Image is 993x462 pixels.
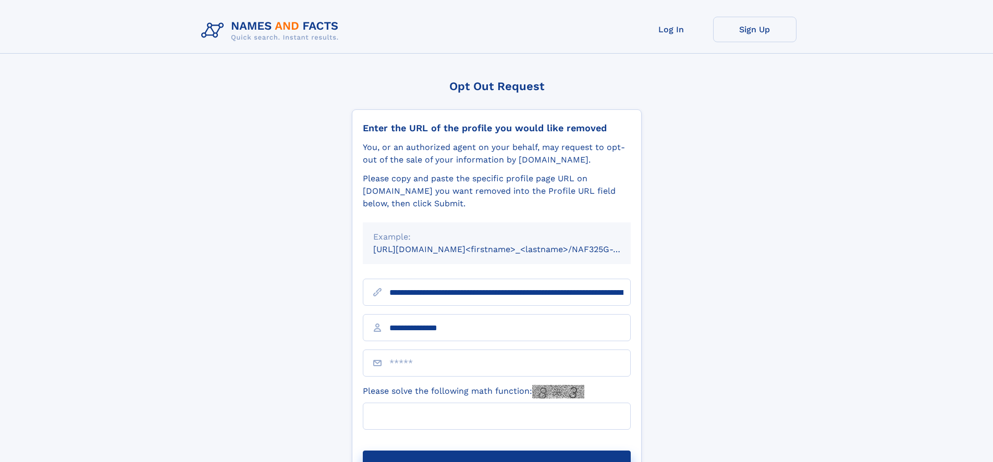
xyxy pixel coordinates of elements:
div: You, or an authorized agent on your behalf, may request to opt-out of the sale of your informatio... [363,141,631,166]
label: Please solve the following math function: [363,385,584,398]
img: Logo Names and Facts [197,17,347,45]
small: [URL][DOMAIN_NAME]<firstname>_<lastname>/NAF325G-xxxxxxxx [373,244,651,254]
div: Opt Out Request [352,80,642,93]
div: Please copy and paste the specific profile page URL on [DOMAIN_NAME] you want removed into the Pr... [363,172,631,210]
div: Enter the URL of the profile you would like removed [363,122,631,134]
a: Log In [630,17,713,42]
div: Example: [373,231,620,243]
a: Sign Up [713,17,796,42]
